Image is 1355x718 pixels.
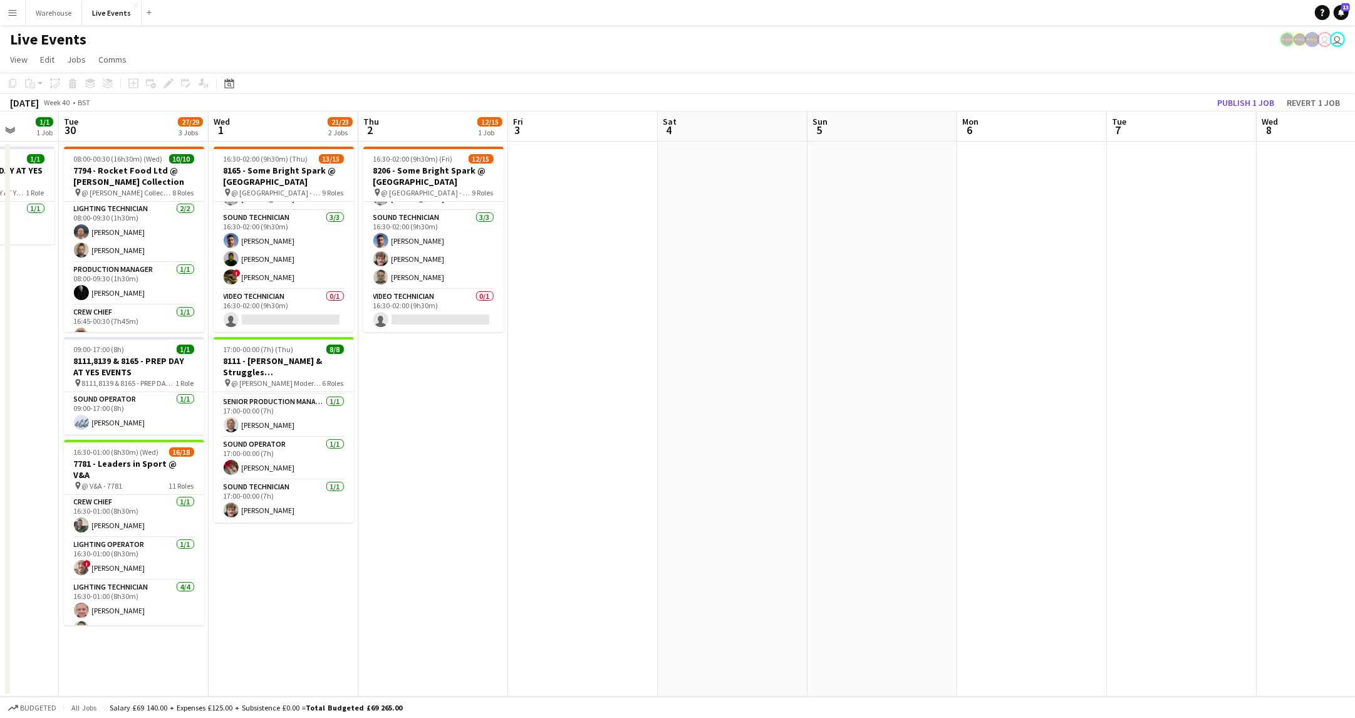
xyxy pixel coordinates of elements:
[10,96,39,109] div: [DATE]
[1280,32,1295,47] app-user-avatar: Production Managers
[1334,5,1349,20] a: 13
[69,703,99,712] span: All jobs
[26,1,82,25] button: Warehouse
[110,703,402,712] div: Salary £69 140.00 + Expenses £125.00 + Subsistence £0.00 =
[1282,95,1345,111] button: Revert 1 job
[20,704,56,712] span: Budgeted
[82,1,142,25] button: Live Events
[306,703,402,712] span: Total Budgeted £69 265.00
[67,54,86,65] span: Jobs
[1292,32,1307,47] app-user-avatar: Production Managers
[10,30,86,49] h1: Live Events
[98,54,127,65] span: Comms
[1212,95,1279,111] button: Publish 1 job
[35,51,60,68] a: Edit
[1341,3,1350,11] span: 13
[6,701,58,715] button: Budgeted
[40,54,55,65] span: Edit
[1305,32,1320,47] app-user-avatar: Production Managers
[10,54,28,65] span: View
[93,51,132,68] a: Comms
[1330,32,1345,47] app-user-avatar: Technical Department
[1317,32,1332,47] app-user-avatar: Ollie Rolfe
[5,51,33,68] a: View
[62,51,91,68] a: Jobs
[78,98,90,107] div: BST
